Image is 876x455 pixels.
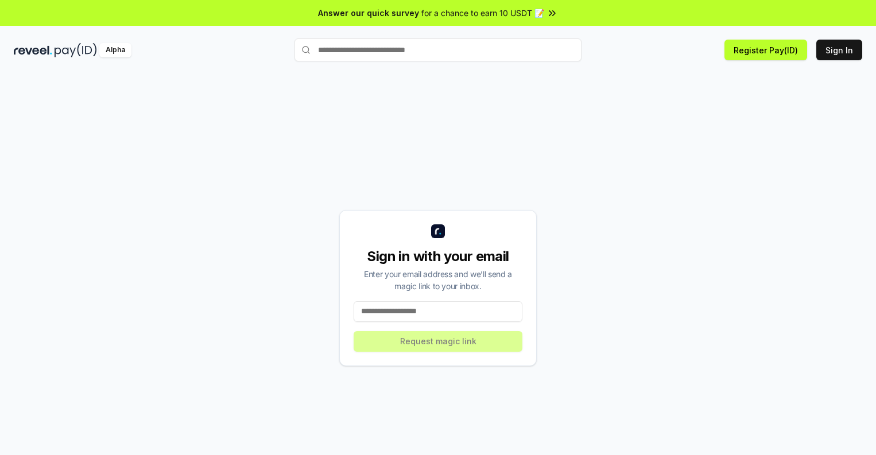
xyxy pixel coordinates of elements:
div: Alpha [99,43,131,57]
button: Sign In [816,40,862,60]
img: reveel_dark [14,43,52,57]
img: logo_small [431,224,445,238]
button: Register Pay(ID) [724,40,807,60]
span: Answer our quick survey [318,7,419,19]
div: Enter your email address and we’ll send a magic link to your inbox. [354,268,522,292]
span: for a chance to earn 10 USDT 📝 [421,7,544,19]
img: pay_id [55,43,97,57]
div: Sign in with your email [354,247,522,266]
